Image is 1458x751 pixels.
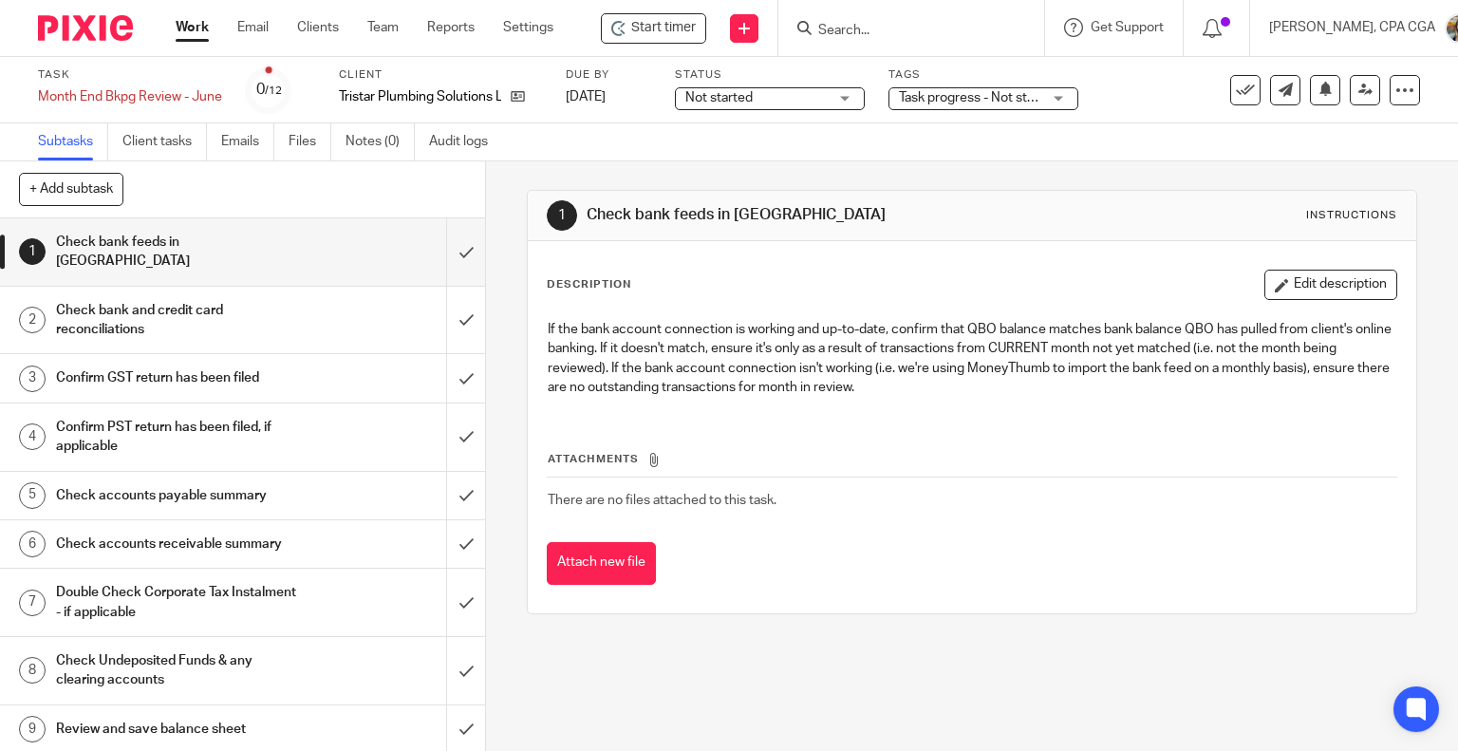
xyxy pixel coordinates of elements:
[176,18,209,37] a: Work
[237,18,269,37] a: Email
[601,13,706,44] div: Tristar Plumbing Solutions Ltd. - Month End Bkpg Review - June
[685,91,753,104] span: Not started
[1091,21,1164,34] span: Get Support
[339,87,501,106] p: Tristar Plumbing Solutions Ltd.
[56,413,304,461] h1: Confirm PST return has been filed, if applicable
[19,657,46,684] div: 8
[56,296,304,345] h1: Check bank and credit card reconciliations
[19,482,46,509] div: 5
[56,228,304,276] h1: Check bank feeds in [GEOGRAPHIC_DATA]
[367,18,399,37] a: Team
[19,423,46,450] div: 4
[297,18,339,37] a: Clients
[548,494,776,507] span: There are no files attached to this task.
[1306,208,1397,223] div: Instructions
[265,85,282,96] small: /12
[816,23,987,40] input: Search
[547,542,656,585] button: Attach new file
[56,530,304,558] h1: Check accounts receivable summary
[587,205,1012,225] h1: Check bank feeds in [GEOGRAPHIC_DATA]
[566,67,651,83] label: Due by
[427,18,475,37] a: Reports
[339,67,542,83] label: Client
[566,90,606,103] span: [DATE]
[1269,18,1435,37] p: [PERSON_NAME], CPA CGA
[19,173,123,205] button: + Add subtask
[548,454,639,464] span: Attachments
[346,123,415,160] a: Notes (0)
[19,366,46,392] div: 3
[122,123,207,160] a: Client tasks
[56,364,304,392] h1: Confirm GST return has been filed
[429,123,502,160] a: Audit logs
[289,123,331,160] a: Files
[56,481,304,510] h1: Check accounts payable summary
[675,67,865,83] label: Status
[548,320,1397,397] p: If the bank account connection is working and up-to-date, confirm that QBO balance matches bank b...
[631,18,696,38] span: Start timer
[56,647,304,695] h1: Check Undeposited Funds & any clearing accounts
[221,123,274,160] a: Emails
[38,67,222,83] label: Task
[56,578,304,627] h1: Double Check Corporate Tax Instalment - if applicable
[19,531,46,557] div: 6
[56,715,304,743] h1: Review and save balance sheet
[38,87,222,106] div: Month End Bkpg Review - June
[256,79,282,101] div: 0
[38,15,133,41] img: Pixie
[19,716,46,742] div: 9
[888,67,1078,83] label: Tags
[19,238,46,265] div: 1
[503,18,553,37] a: Settings
[547,200,577,231] div: 1
[547,277,631,292] p: Description
[19,590,46,616] div: 7
[899,91,1079,104] span: Task progress - Not started + 2
[38,123,108,160] a: Subtasks
[19,307,46,333] div: 2
[1264,270,1397,300] button: Edit description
